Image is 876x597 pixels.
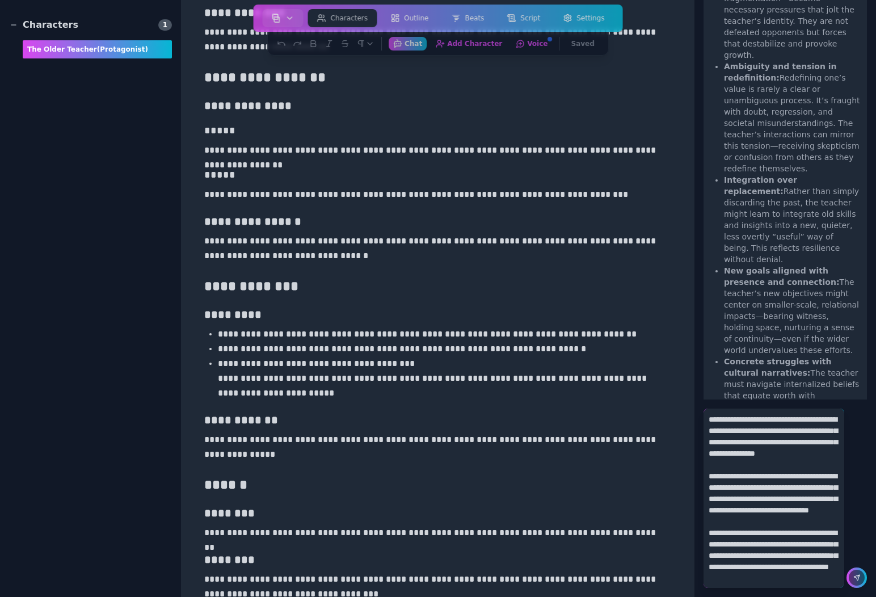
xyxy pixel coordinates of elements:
li: Redefining one’s value is rarely a clear or unambiguous process. It’s fraught with doubt, regress... [724,61,860,174]
li: The teacher’s new objectives might center on smaller-scale, relational impacts—bearing witness, h... [724,265,860,356]
strong: New goals aligned with presence and connection: [724,266,840,287]
strong: Integration over replacement: [724,175,797,196]
button: Settings [554,9,613,27]
img: storyboard [272,14,281,23]
a: Beats [440,7,495,30]
button: Beats [442,9,493,27]
strong: Concrete struggles with cultural narratives: [724,357,831,377]
div: The Older Teacher [23,40,172,58]
div: Characters [9,18,78,32]
a: Settings [551,7,616,30]
strong: Ambiguity and tension in redefinition: [724,62,837,82]
span: 1 [158,19,172,31]
button: Saved [567,37,599,51]
button: Script [498,9,549,27]
button: Voice [511,37,552,51]
a: Characters [306,7,380,30]
span: (protagonist) [97,45,148,53]
button: Add Character [431,37,507,51]
a: Outline [379,7,440,30]
li: The teacher must navigate internalized beliefs that equate worth with productivity, overcoming a ... [724,356,860,447]
button: Characters [308,9,377,27]
button: Outline [381,9,437,27]
button: Chat [389,37,427,51]
a: Script [495,7,551,30]
li: Rather than simply discarding the past, the teacher might learn to integrate old skills and insig... [724,174,860,265]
